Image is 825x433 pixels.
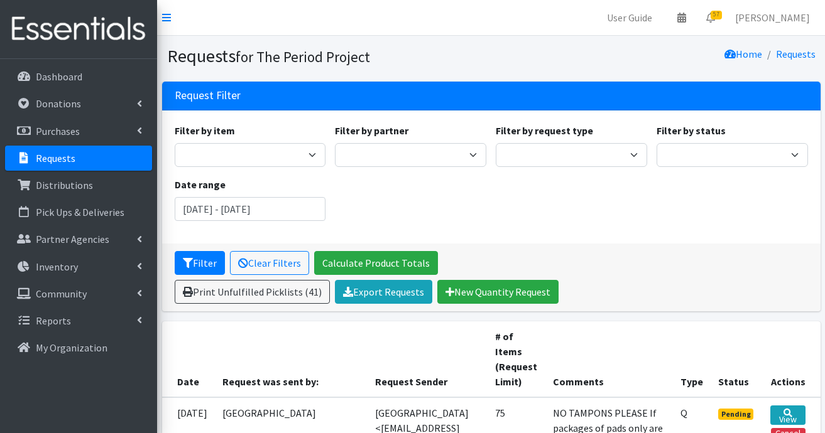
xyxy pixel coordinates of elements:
a: Donations [5,91,152,116]
th: # of Items (Request Limit) [488,321,545,397]
a: Calculate Product Totals [314,251,438,275]
th: Request was sent by: [215,321,368,397]
a: View [770,405,805,425]
a: My Organization [5,335,152,360]
a: [PERSON_NAME] [725,5,820,30]
p: Inventory [36,260,78,273]
label: Filter by request type [496,123,593,138]
p: Purchases [36,125,80,137]
p: Reports [36,314,71,327]
th: Request Sender [368,321,488,397]
th: Type [673,321,711,397]
p: Distributions [36,179,93,191]
a: Pick Ups & Deliveries [5,200,152,225]
a: 57 [696,5,725,30]
a: Home [724,48,762,60]
label: Date range [175,177,226,192]
a: Purchases [5,119,152,144]
p: Partner Agencies [36,233,109,245]
a: Partner Agencies [5,227,152,252]
label: Filter by status [657,123,726,138]
button: Filter [175,251,225,275]
h3: Request Filter [175,89,241,102]
a: Requests [5,146,152,171]
th: Comments [545,321,673,397]
img: HumanEssentials [5,8,152,50]
th: Date [162,321,215,397]
a: Export Requests [335,280,432,304]
span: 57 [711,11,722,19]
a: Inventory [5,254,152,279]
p: Community [36,287,87,300]
p: Donations [36,97,81,110]
input: January 1, 2011 - December 31, 2011 [175,197,326,221]
small: for The Period Project [236,48,370,66]
p: Pick Ups & Deliveries [36,206,124,218]
a: User Guide [597,5,662,30]
h1: Requests [167,45,487,67]
span: Pending [718,409,754,420]
a: Print Unfulfilled Picklists (41) [175,280,330,304]
p: Requests [36,152,75,164]
p: Dashboard [36,70,82,83]
a: Reports [5,308,152,333]
a: Community [5,281,152,306]
abbr: Quantity [680,407,687,419]
label: Filter by item [175,123,235,138]
a: Requests [776,48,816,60]
p: My Organization [36,341,107,354]
th: Actions [763,321,820,397]
a: Clear Filters [230,251,309,275]
a: Dashboard [5,64,152,89]
a: Distributions [5,173,152,198]
th: Status [711,321,763,397]
label: Filter by partner [335,123,408,138]
a: New Quantity Request [437,280,559,304]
